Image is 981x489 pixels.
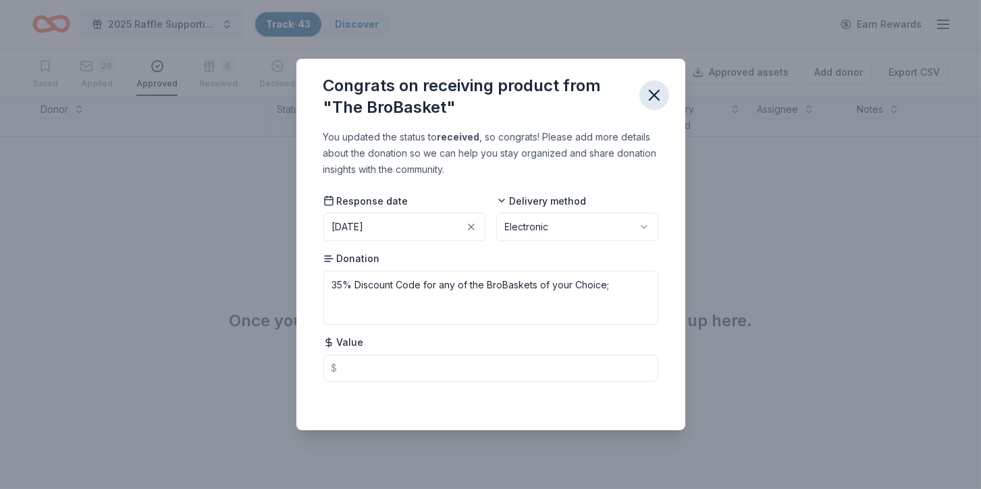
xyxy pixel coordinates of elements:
div: [DATE] [332,219,364,235]
span: Delivery method [496,195,587,208]
span: Donation [323,252,380,265]
span: Response date [323,195,408,208]
button: [DATE] [323,213,485,241]
span: Value [323,336,364,349]
div: Congrats on receiving product from "The BroBasket" [323,75,629,118]
div: You updated the status to , so congrats! Please add more details about the donation so we can hel... [323,129,658,178]
textarea: 35% Discount Code for any of the BroBaskets of your Choice; [323,271,658,325]
b: received [438,131,480,143]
